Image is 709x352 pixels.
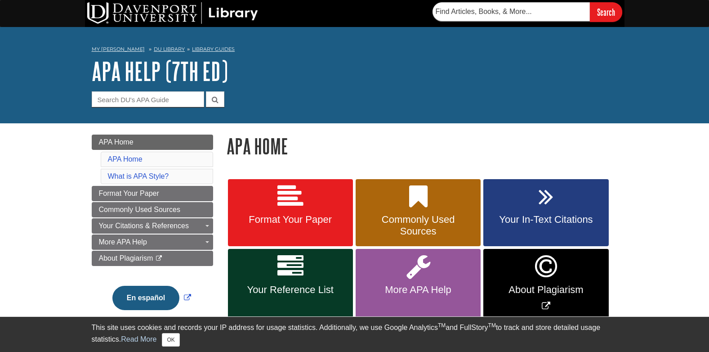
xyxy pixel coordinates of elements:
a: Commonly Used Sources [356,179,481,247]
a: Your Reference List [228,249,353,318]
a: Your Citations & References [92,218,213,234]
a: More APA Help [356,249,481,318]
a: Link opens in new window [110,294,193,302]
a: APA Home [108,155,143,163]
a: APA Help (7th Ed) [92,57,228,85]
a: Read More [121,335,156,343]
a: About Plagiarism [92,251,213,266]
a: More APA Help [92,235,213,250]
a: My [PERSON_NAME] [92,45,145,53]
a: Format Your Paper [228,179,353,247]
sup: TM [488,322,496,329]
span: Commonly Used Sources [99,206,180,213]
input: Find Articles, Books, & More... [433,2,590,21]
input: Search [590,2,622,22]
a: Link opens in new window [483,249,608,318]
sup: TM [438,322,446,329]
button: En español [112,286,179,310]
span: About Plagiarism [490,284,602,296]
span: Your Citations & References [99,222,189,230]
span: About Plagiarism [99,254,153,262]
i: This link opens in a new window [155,256,163,262]
form: Searches DU Library's articles, books, and more [433,2,622,22]
input: Search DU's APA Guide [92,91,204,107]
div: This site uses cookies and records your IP address for usage statistics. Additionally, we use Goo... [92,322,618,347]
a: APA Home [92,135,213,150]
span: Format Your Paper [99,190,159,197]
span: APA Home [99,138,134,146]
nav: breadcrumb [92,43,618,58]
span: Your In-Text Citations [490,214,602,226]
div: Guide Page Menu [92,135,213,325]
a: Format Your Paper [92,186,213,201]
img: DU Library [87,2,258,24]
span: Commonly Used Sources [362,214,474,237]
a: DU Library [154,46,185,52]
span: More APA Help [99,238,147,246]
a: Commonly Used Sources [92,202,213,217]
a: Library Guides [192,46,235,52]
span: Your Reference List [235,284,346,296]
h1: APA Home [227,135,618,158]
span: Format Your Paper [235,214,346,226]
a: What is APA Style? [108,172,169,180]
a: Your In-Text Citations [483,179,608,247]
span: More APA Help [362,284,474,296]
button: Close [162,333,179,347]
